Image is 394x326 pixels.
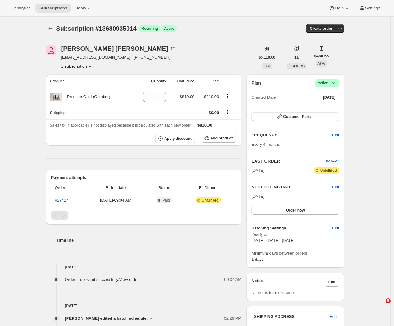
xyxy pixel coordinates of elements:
[255,53,279,62] button: $5,110.00
[386,298,391,303] span: 5
[39,6,67,11] span: Subscriptions
[355,4,384,13] button: Settings
[251,158,326,164] h2: LAST ORDER
[264,64,270,68] span: LTV
[283,114,312,119] span: Customer Portal
[61,54,176,60] span: [EMAIL_ADDRESS][DOMAIN_NAME] · [PHONE_NUMBER]
[251,257,263,262] span: 1 days
[46,106,133,119] th: Shipping
[326,159,339,163] span: #27427
[251,94,276,101] span: Created Date
[251,290,295,295] span: No notes from customer
[142,26,158,31] span: Recurring
[202,134,236,143] button: Add product
[209,110,219,115] span: $0.00
[332,184,339,190] button: Edit
[87,197,145,203] span: [DATE] · 09:04 AM
[65,315,148,322] span: [PERSON_NAME] edited a batch schedule.
[373,298,388,313] iframe: Intercom live chat
[224,315,242,322] span: 02:29 PM
[202,198,219,203] span: Unfulfilled
[251,231,339,238] span: Yearly on
[65,277,139,282] span: Order processed successfully.
[326,312,340,322] button: Edit
[289,64,305,68] span: ORDERS
[56,25,137,32] span: Subscription #13680935014
[51,175,237,181] h2: Payment attempts
[319,93,339,102] button: [DATE]
[329,81,330,86] span: |
[294,55,299,60] span: 11
[323,95,336,100] span: [DATE]
[148,185,180,191] span: Status
[119,277,139,282] a: View order
[328,130,343,140] button: Edit
[251,250,339,256] span: Minimum days between orders
[184,185,233,191] span: Fulfillment
[251,278,325,287] h3: Notes
[325,278,339,287] button: Edit
[35,4,71,13] button: Subscriptions
[46,264,242,270] h4: [DATE]
[306,24,336,33] button: Create order
[46,45,56,55] span: Tim Plowman
[320,168,337,173] span: Unfulfilled
[224,276,241,283] span: 09:04 AM
[65,315,154,322] button: [PERSON_NAME] edited a batch schedule.
[328,280,336,285] span: Edit
[55,198,68,202] a: #27427
[61,45,176,52] div: [PERSON_NAME] [PERSON_NAME]
[335,6,343,11] span: Help
[155,134,195,143] button: Apply discount
[223,93,233,100] button: Product actions
[180,94,195,99] span: $810.00
[251,238,294,243] span: [DATE], [DATE], [DATE]
[314,53,329,59] span: $464.55
[365,6,380,11] span: Settings
[291,53,302,62] button: 11
[328,223,343,233] button: Edit
[251,194,264,199] span: [DATE]
[317,61,325,66] span: AOV
[10,4,34,13] button: Analytics
[318,80,337,86] span: Active
[259,55,275,60] span: $5,110.00
[197,123,212,128] span: $810.00
[251,80,261,86] h2: Plan
[251,184,332,190] h2: NEXT BILLING DATE
[332,132,339,138] span: Edit
[51,181,85,195] th: Order
[14,6,30,11] span: Analytics
[332,225,339,231] span: Edit
[51,211,237,220] nav: Pagination
[164,26,175,31] span: Active
[50,123,192,128] span: Sales tax (if applicable) is not displayed because it is calculated with each new order.
[330,313,337,320] span: Edit
[223,108,233,115] button: Shipping actions
[56,237,242,244] h2: Timeline
[310,26,332,31] span: Create order
[133,74,168,88] th: Quantity
[168,74,196,88] th: Unit Price
[251,142,280,147] span: Every 4 months
[251,112,339,121] button: Customer Portal
[254,313,330,320] h3: SHIPPING ADDRESS
[251,206,339,215] button: Order now
[76,6,86,11] span: Tools
[326,158,339,164] button: #27427
[61,63,93,69] button: Product actions
[164,136,192,141] span: Apply discount
[46,303,242,309] h4: [DATE]
[46,74,133,88] th: Product
[62,94,110,100] div: Prestige Gold (October)
[197,74,221,88] th: Price
[72,4,96,13] button: Tools
[204,94,219,99] span: $810.00
[162,198,170,203] span: Paid
[325,4,354,13] button: Help
[251,132,332,138] h2: FREQUENCY
[251,167,264,174] span: [DATE]
[87,185,145,191] span: Billing date
[251,225,332,231] h6: Batching Settings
